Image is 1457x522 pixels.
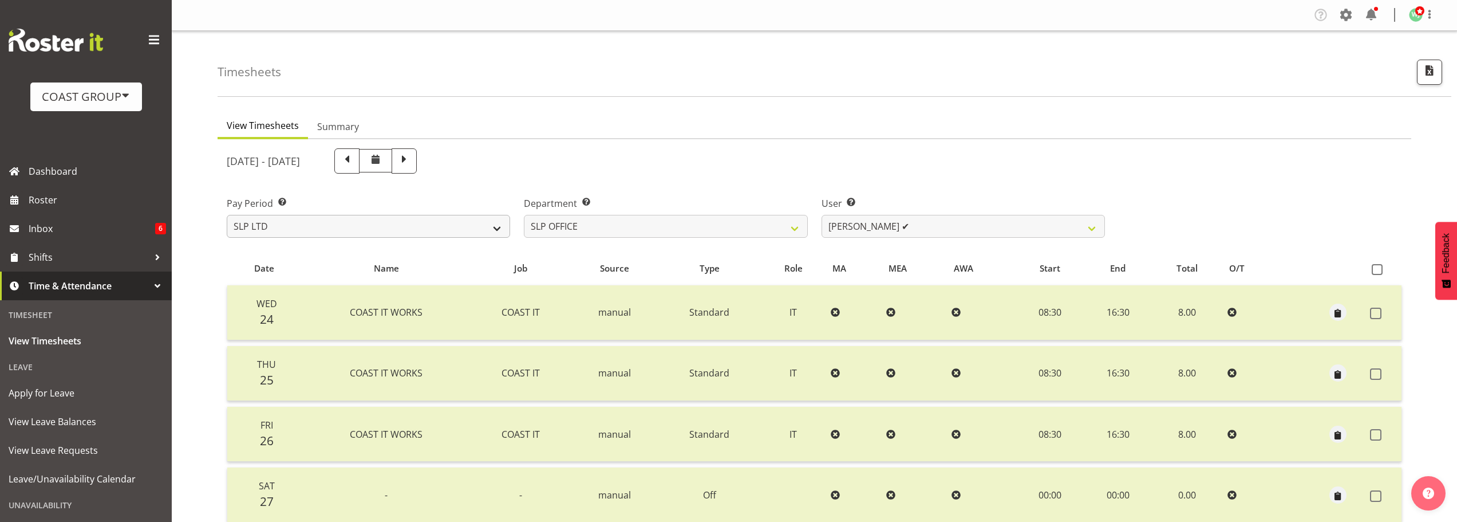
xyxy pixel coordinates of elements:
[9,413,163,430] span: View Leave Balances
[658,285,761,340] td: Standard
[3,327,169,355] a: View Timesheets
[42,88,131,105] div: COAST GROUP
[1417,60,1442,85] button: Export CSV
[3,436,169,465] a: View Leave Requests
[598,489,631,501] span: manual
[218,65,281,79] h4: Timesheets
[227,119,299,132] span: View Timesheets
[3,407,169,436] a: View Leave Balances
[658,346,761,401] td: Standard
[374,262,399,275] span: Name
[1085,407,1152,462] td: 16:30
[789,306,797,319] span: IT
[784,262,803,275] span: Role
[1423,488,1434,499] img: help-xxl-2.png
[9,442,163,459] span: View Leave Requests
[1014,346,1084,401] td: 08:30
[29,163,166,180] span: Dashboard
[9,470,163,488] span: Leave/Unavailability Calendar
[889,262,907,275] span: MEA
[227,155,300,167] h5: [DATE] - [DATE]
[519,489,522,501] span: -
[502,306,540,319] span: COAST IT
[3,379,169,407] a: Apply for Leave
[29,220,155,237] span: Inbox
[3,355,169,379] div: Leave
[260,419,273,431] span: Fri
[29,277,149,295] span: Time & Attendance
[954,262,973,275] span: AWA
[1441,233,1451,273] span: Feedback
[256,297,277,310] span: Wed
[1409,8,1423,22] img: woojin-jung1017.jpg
[502,367,540,379] span: COAST IT
[524,197,807,210] label: Department
[259,480,275,492] span: Sat
[598,306,631,319] span: manual
[1110,262,1126,275] span: End
[254,262,274,275] span: Date
[1435,222,1457,300] button: Feedback - Show survey
[1014,407,1084,462] td: 08:30
[1229,262,1245,275] span: O/T
[832,262,846,275] span: MA
[1176,262,1198,275] span: Total
[260,493,274,509] span: 27
[260,372,274,388] span: 25
[3,303,169,327] div: Timesheet
[9,384,163,402] span: Apply for Leave
[502,428,540,441] span: COAST IT
[1085,346,1152,401] td: 16:30
[598,428,631,441] span: manual
[350,367,423,379] span: COAST IT WORKS
[3,493,169,517] div: Unavailability
[155,223,166,234] span: 6
[350,306,423,319] span: COAST IT WORKS
[385,489,388,501] span: -
[29,191,166,209] span: Roster
[1151,407,1222,462] td: 8.00
[514,262,527,275] span: Job
[260,433,274,449] span: 26
[227,197,510,210] label: Pay Period
[1085,285,1152,340] td: 16:30
[29,249,149,266] span: Shifts
[789,367,797,379] span: IT
[598,367,631,379] span: manual
[1151,346,1222,401] td: 8.00
[700,262,720,275] span: Type
[3,465,169,493] a: Leave/Unavailability Calendar
[9,29,103,52] img: Rosterit website logo
[1014,285,1084,340] td: 08:30
[1040,262,1060,275] span: Start
[317,120,359,134] span: Summary
[822,197,1105,210] label: User
[350,428,423,441] span: COAST IT WORKS
[789,428,797,441] span: IT
[260,311,274,327] span: 24
[658,407,761,462] td: Standard
[9,332,163,350] span: View Timesheets
[1151,285,1222,340] td: 8.00
[600,262,629,275] span: Source
[257,358,276,371] span: Thu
